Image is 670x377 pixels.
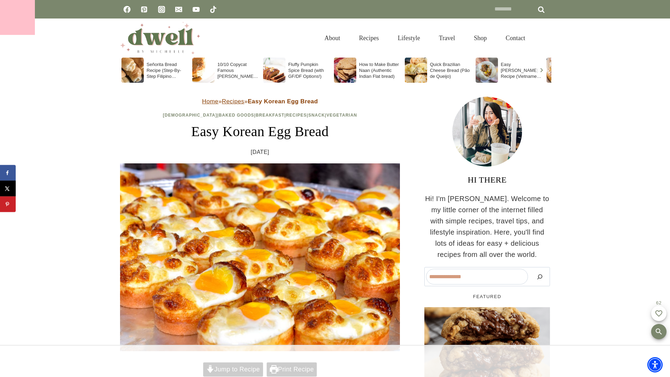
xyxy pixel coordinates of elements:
a: About [315,27,350,50]
a: Instagram [155,2,169,16]
a: [DEMOGRAPHIC_DATA] [163,113,217,118]
a: Snack [308,113,325,118]
h1: Easy Korean Egg Bread [120,121,400,142]
time: [DATE] [251,148,269,157]
a: Shop [464,27,496,50]
img: Korean,Egg,Bread [120,163,400,351]
h5: FEATURED [424,293,550,300]
span: | | | | | [163,113,357,118]
a: YouTube [189,2,203,16]
img: DWELL by michelle [120,22,200,54]
h3: HI THERE [424,173,550,186]
a: Recipes [350,27,388,50]
span: » » [202,98,318,105]
a: Vegetarian [326,113,357,118]
a: Email [172,2,186,16]
p: Hi! I'm [PERSON_NAME]. Welcome to my little corner of the internet filled with simple recipes, tr... [424,193,550,260]
a: Pinterest [137,2,151,16]
a: Contact [496,27,535,50]
nav: Primary Navigation [315,27,535,50]
a: Lifestyle [388,27,430,50]
a: Travel [430,27,464,50]
a: Recipes [286,113,307,118]
a: Facebook [120,2,134,16]
a: Home [202,98,218,105]
strong: Easy Korean Egg Bread [248,98,318,105]
a: Baked Goods [219,113,254,118]
a: Breakfast [256,113,284,118]
a: Recipes [222,98,244,105]
div: Accessibility Menu [647,357,663,372]
a: TikTok [206,2,220,16]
